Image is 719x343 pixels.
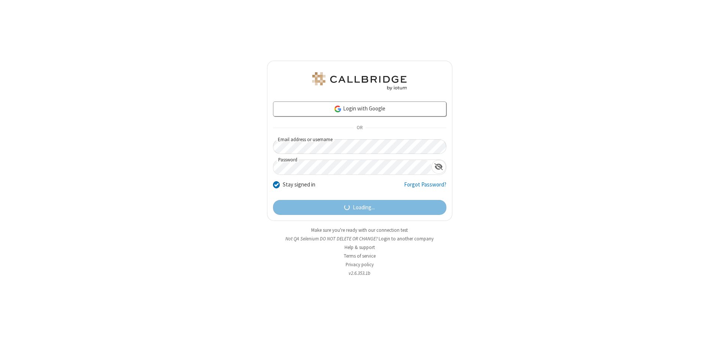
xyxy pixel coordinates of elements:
a: Terms of service [344,253,376,259]
div: Show password [431,160,446,174]
a: Login with Google [273,101,446,116]
a: Forgot Password? [404,180,446,195]
span: OR [354,123,365,133]
span: Loading... [353,203,375,212]
img: google-icon.png [334,105,342,113]
a: Make sure you're ready with our connection test [311,227,408,233]
li: Not QA Selenium DO NOT DELETE OR CHANGE? [267,235,452,242]
button: Login to another company [379,235,434,242]
a: Privacy policy [346,261,374,268]
button: Loading... [273,200,446,215]
li: v2.6.353.1b [267,270,452,277]
input: Email address or username [273,139,446,154]
input: Password [273,160,431,174]
a: Help & support [345,244,375,251]
label: Stay signed in [283,180,315,189]
img: QA Selenium DO NOT DELETE OR CHANGE [311,72,408,90]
